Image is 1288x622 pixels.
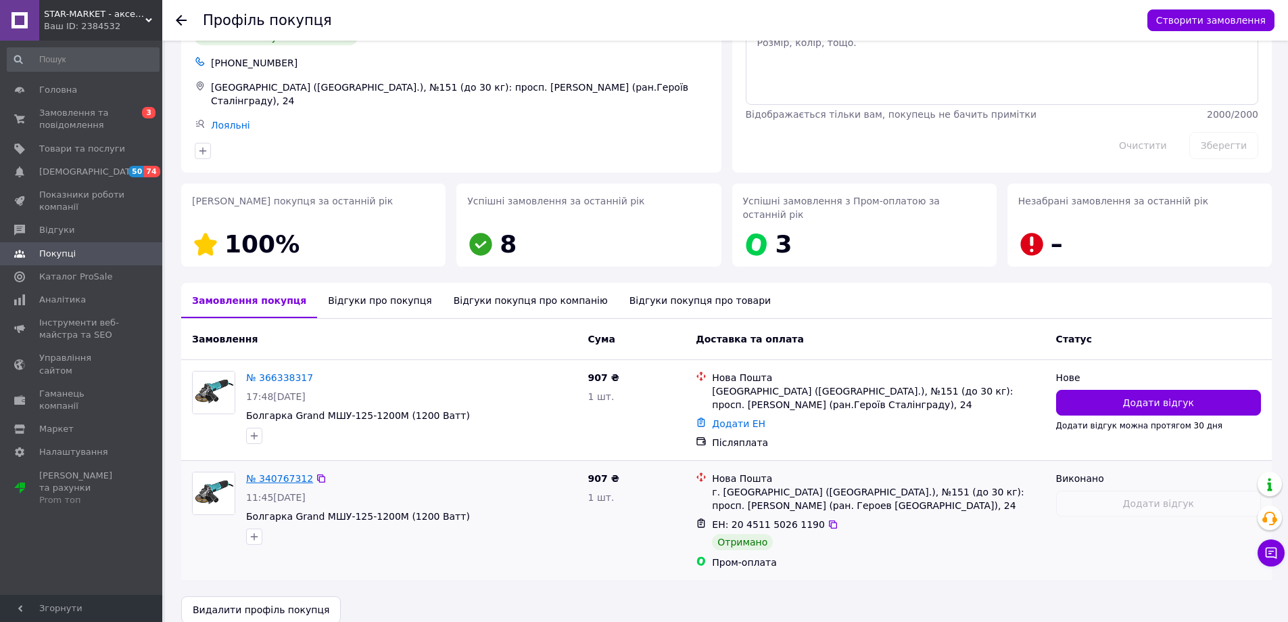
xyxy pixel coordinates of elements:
span: 8 [500,230,517,258]
span: ЕН: 20 4511 5026 1190 [712,519,825,530]
span: 3 [776,230,792,258]
span: Cума [588,334,615,345]
button: Створити замовлення [1147,9,1274,31]
span: 17:48[DATE] [246,391,306,402]
div: г. [GEOGRAPHIC_DATA] ([GEOGRAPHIC_DATA].), №151 (до 30 кг): просп. [PERSON_NAME] (ран. Героев [GE... [712,485,1045,512]
a: Додати ЕН [712,418,765,429]
div: Prom топ [39,494,125,506]
span: – [1051,230,1063,258]
span: Аналітика [39,294,86,306]
div: Нове [1056,371,1261,384]
a: № 340767312 [246,473,313,484]
div: [GEOGRAPHIC_DATA] ([GEOGRAPHIC_DATA].), №151 (до 30 кг): просп. [PERSON_NAME] (ран.Героїв Сталінг... [712,384,1045,412]
span: [DEMOGRAPHIC_DATA] [39,166,139,178]
div: Замовлення покупця [181,283,317,318]
span: Показники роботи компанії [39,189,125,213]
span: Головна [39,84,77,96]
button: Чат з покупцем [1258,539,1285,567]
span: Успішні замовлення за останній рік [467,196,644,206]
span: Управління сайтом [39,352,125,376]
div: [GEOGRAPHIC_DATA] ([GEOGRAPHIC_DATA].), №151 (до 30 кг): просп. [PERSON_NAME] (ран.Героїв Сталінг... [208,78,711,110]
span: 1 шт. [588,391,615,402]
span: [PERSON_NAME] покупця за останній рік [192,196,393,206]
span: Покупці [39,248,76,260]
h1: Профіль покупця [203,12,332,28]
div: Відгуки покупця про товари [619,283,782,318]
span: 907 ₴ [588,372,619,383]
a: Фото товару [192,371,235,414]
span: Відображається тільки вам, покупець не бачить примітки [746,109,1037,120]
div: Ваш ID: 2384532 [44,20,162,32]
div: Виконано [1056,472,1261,485]
button: Додати відгук [1056,390,1261,416]
span: Каталог ProSale [39,271,112,283]
div: Відгуки покупця про компанію [443,283,619,318]
span: 50 [128,166,144,177]
span: STAR-MARKET - аксесуари, товари для дому, саду, відпочинку та туризму [44,8,145,20]
input: Пошук [7,47,160,72]
span: Успішні замовлення з Пром-оплатою за останній рік [743,196,940,220]
span: 3 [142,107,156,118]
span: Доставка та оплата [696,334,804,345]
span: 1 шт. [588,492,615,503]
a: Болгарка Grand МШУ-125-1200M (1200 Ватт) [246,410,470,421]
a: Фото товару [192,472,235,515]
span: [PERSON_NAME] та рахунки [39,470,125,507]
span: 100% [224,230,300,258]
span: Статус [1056,334,1092,345]
div: Післяплата [712,436,1045,449]
span: 74 [144,166,160,177]
a: Болгарка Grand МШУ-125-1200M (1200 Ватт) [246,511,470,522]
div: Пром-оплата [712,556,1045,569]
span: Товари та послуги [39,143,125,155]
div: Нова Пошта [712,472,1045,485]
span: Маркет [39,423,74,435]
span: Налаштування [39,446,108,458]
span: 11:45[DATE] [246,492,306,503]
span: 2000 / 2000 [1207,109,1258,120]
span: 907 ₴ [588,473,619,484]
div: Отримано [712,534,773,550]
span: Додати відгук [1123,396,1194,409]
span: Гаманець компанії [39,388,125,412]
span: Відгуки [39,224,74,236]
span: Незабрані замовлення за останній рік [1018,196,1208,206]
a: Лояльні [211,120,250,131]
div: [PHONE_NUMBER] [208,53,711,72]
img: Фото товару [193,472,235,514]
a: № 366338317 [246,372,313,383]
div: Повернутися назад [176,14,187,27]
div: Відгуки про покупця [317,283,442,318]
img: Фото товару [193,372,235,414]
div: Нова Пошта [712,371,1045,384]
span: Замовлення [192,334,258,345]
span: Інструменти веб-майстра та SEO [39,317,125,341]
span: Замовлення та повідомлення [39,107,125,131]
span: Додати відгук можна протягом 30 дня [1056,421,1222,430]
